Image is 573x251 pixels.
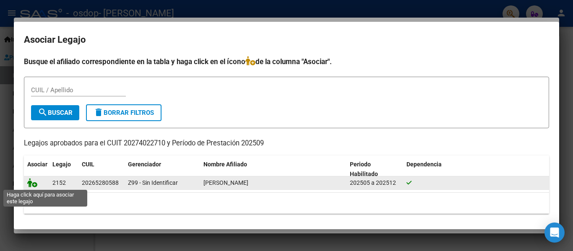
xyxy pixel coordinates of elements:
[94,109,154,116] span: Borrar Filtros
[24,193,549,214] div: 1 registros
[128,179,178,186] span: Z99 - Sin Identificar
[24,155,49,183] datatable-header-cell: Asociar
[82,178,119,188] div: 20265280588
[52,179,66,186] span: 2152
[346,155,403,183] datatable-header-cell: Periodo Habilitado
[27,161,47,168] span: Asociar
[82,161,94,168] span: CUIL
[125,155,200,183] datatable-header-cell: Gerenciador
[544,223,565,243] div: Open Intercom Messenger
[203,161,247,168] span: Nombre Afiliado
[350,161,378,177] span: Periodo Habilitado
[78,155,125,183] datatable-header-cell: CUIL
[350,178,400,188] div: 202505 a 202512
[86,104,161,121] button: Borrar Filtros
[52,161,71,168] span: Legajo
[203,179,248,186] span: PERALTA FABIAN MARTIN
[200,155,346,183] datatable-header-cell: Nombre Afiliado
[403,155,550,183] datatable-header-cell: Dependencia
[24,56,549,67] h4: Busque el afiliado correspondiente en la tabla y haga click en el ícono de la columna "Asociar".
[24,138,549,149] p: Legajos aprobados para el CUIT 20274022710 y Período de Prestación 202509
[128,161,161,168] span: Gerenciador
[38,107,48,117] mat-icon: search
[31,105,79,120] button: Buscar
[406,161,442,168] span: Dependencia
[24,32,549,48] h2: Asociar Legajo
[49,155,78,183] datatable-header-cell: Legajo
[94,107,104,117] mat-icon: delete
[38,109,73,116] span: Buscar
